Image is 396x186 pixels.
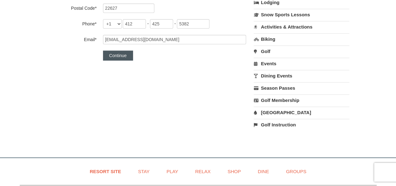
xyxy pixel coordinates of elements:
a: Relax [187,164,218,178]
a: Play [159,164,186,178]
a: Stay [130,164,157,178]
a: Biking [254,33,349,45]
a: Activities & Attractions [254,21,349,33]
a: Shop [220,164,249,178]
a: Season Passes [254,82,349,94]
a: Groups [278,164,314,178]
input: Email [103,35,246,44]
a: Events [254,58,349,69]
a: Resort Site [82,164,129,178]
a: Snow Sports Lessons [254,9,349,20]
span: - [174,21,176,26]
label: Phone* [47,19,97,27]
input: xxx [150,19,173,29]
a: Golf Membership [254,94,349,106]
a: Golf Instruction [254,119,349,130]
label: Postal Code* [47,3,97,11]
a: Dining Events [254,70,349,82]
label: Email* [47,35,97,43]
span: - [147,21,149,26]
input: xxxx [177,19,209,29]
input: xxx [123,19,146,29]
input: Postal Code [103,3,154,13]
button: Continue [103,50,133,61]
a: [GEOGRAPHIC_DATA] [254,107,349,118]
a: Dine [250,164,277,178]
a: Golf [254,45,349,57]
